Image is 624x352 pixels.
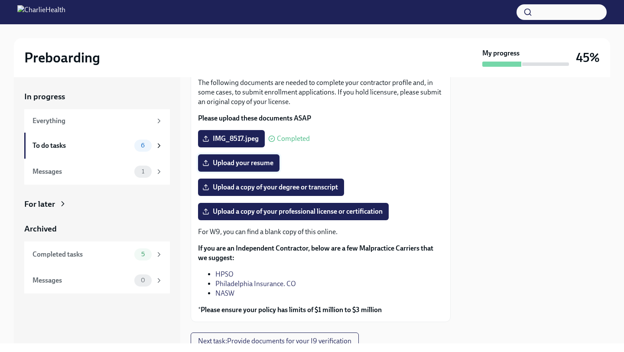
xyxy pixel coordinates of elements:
div: Messages [32,276,131,285]
span: 0 [136,277,150,284]
span: 6 [136,142,150,149]
a: HPSO [215,270,234,278]
span: Upload your resume [204,159,273,167]
strong: If you are an Independent Contractor, below are a few Malpractice Carriers that we suggest: [198,244,433,262]
a: Messages0 [24,267,170,293]
span: Upload a copy of your degree or transcript [204,183,338,192]
a: NASW [215,289,234,297]
a: Philadelphia Insurance. CO [215,280,296,288]
div: For later [24,199,55,210]
span: Upload a copy of your professional license or certification [204,207,383,216]
div: Completed tasks [32,250,131,259]
a: Messages1 [24,159,170,185]
span: 1 [136,168,149,175]
a: Archived [24,223,170,235]
label: IMG_8517.jpeg [198,130,265,147]
h3: 45% [576,50,600,65]
span: Completed [277,135,310,142]
a: To do tasks6 [24,133,170,159]
a: In progress [24,91,170,102]
strong: Please upload these documents ASAP [198,114,311,122]
span: Next task : Provide documents for your I9 verification [198,337,351,345]
div: Messages [32,167,131,176]
strong: Please ensure your policy has limits of $1 million to $3 million [201,306,382,314]
a: Completed tasks5 [24,241,170,267]
div: To do tasks [32,141,131,150]
p: For W9, you can find a blank copy of this online. [198,227,443,237]
h2: Preboarding [24,49,100,66]
strong: My progress [482,49,520,58]
button: Next task:Provide documents for your I9 verification [191,332,359,350]
span: 5 [136,251,150,257]
span: IMG_8517.jpeg [204,134,259,143]
p: The following documents are needed to complete your contractor profile and, in some cases, to sub... [198,78,443,107]
div: Everything [32,116,152,126]
img: CharlieHealth [17,5,65,19]
label: Upload your resume [198,154,279,172]
a: For later [24,199,170,210]
a: Everything [24,109,170,133]
label: Upload a copy of your degree or transcript [198,179,344,196]
label: Upload a copy of your professional license or certification [198,203,389,220]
